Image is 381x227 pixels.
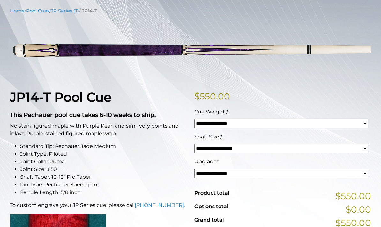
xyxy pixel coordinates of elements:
[20,158,187,166] li: Joint Collar: Juma
[194,190,229,196] span: Product total
[10,122,187,137] p: No stain figured maple with Purple Pearl and sim. Ivory points and inlays. Purple-stained figured...
[10,89,111,105] strong: JP14-T Pool Cue
[226,109,228,115] abbr: required
[20,173,187,181] li: Shaft Taper: 10-12” Pro Taper
[346,203,371,216] span: $0.00
[335,189,371,203] span: $550.00
[194,159,219,165] span: Upgrades
[194,109,225,115] span: Cue Weight
[194,217,224,223] span: Grand total
[26,8,49,14] a: Pool Cues
[20,166,187,173] li: Joint Size: .850
[194,203,228,209] span: Options total
[194,134,219,140] span: Shaft Size
[194,91,200,102] span: $
[20,181,187,189] li: Pin Type: Pechauer Speed joint
[10,8,25,14] a: Home
[135,202,185,208] a: [PHONE_NUMBER].
[20,189,187,196] li: Ferrule Length: 5/8 inch
[20,143,187,150] li: Standard Tip: Pechauer Jade Medium
[10,201,187,209] p: To custom engrave your JP Series cue, please call
[10,7,371,14] nav: Breadcrumb
[20,150,187,158] li: Joint Type: Piloted
[194,91,230,102] bdi: 550.00
[51,8,79,14] a: JP Series (T)
[10,19,371,79] img: jp14-T.png
[10,111,156,119] strong: This Pechauer pool cue takes 6-10 weeks to ship.
[220,134,222,140] abbr: required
